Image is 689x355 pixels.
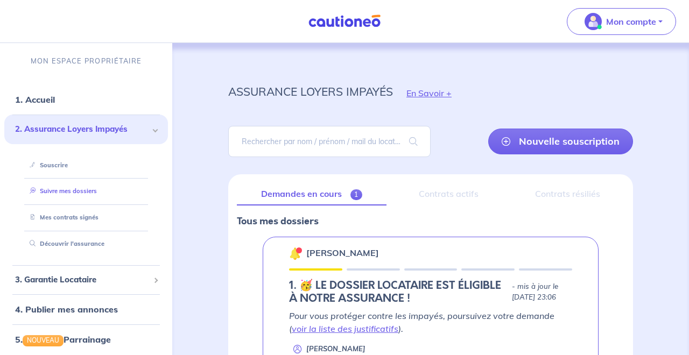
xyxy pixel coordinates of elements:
div: state: ELIGIBILITY-RESULT-IN-PROGRESS, Context: NEW,MAYBE-CERTIFICATE,ALONE,LESSOR-DOCUMENTS [289,279,572,305]
span: 3. Garantie Locataire [15,274,149,286]
a: Mes contrats signés [25,214,99,221]
div: Suivre mes dossiers [17,182,155,200]
a: 5.NOUVEAUParrainage [15,334,111,345]
div: Découvrir l'assurance [17,235,155,253]
a: Nouvelle souscription [488,129,633,154]
p: [PERSON_NAME] [306,344,365,354]
p: MON ESPACE PROPRIÉTAIRE [31,56,142,66]
p: Mon compte [606,15,656,28]
div: Souscrire [17,157,155,174]
span: 2. Assurance Loyers Impayés [15,123,149,136]
a: Demandes en cours1 [237,183,386,205]
img: illu_account_valid_menu.svg [585,13,602,30]
img: 🔔 [289,247,302,260]
a: 4. Publier mes annonces [15,304,118,315]
div: 4. Publier mes annonces [4,299,168,320]
div: 2. Assurance Loyers Impayés [4,115,168,144]
span: search [396,126,431,157]
p: - mis à jour le [DATE] 23:06 [512,281,572,303]
button: illu_account_valid_menu.svgMon compte [567,8,676,35]
div: Mes contrats signés [17,209,155,226]
div: 5.NOUVEAUParrainage [4,329,168,350]
a: Découvrir l'assurance [25,240,104,247]
p: Tous mes dossiers [237,214,624,228]
a: Souscrire [25,161,68,169]
span: 1 [350,189,363,200]
a: Suivre mes dossiers [25,187,97,195]
div: 3. Garantie Locataire [4,269,168,290]
p: assurance loyers impayés [228,82,393,101]
p: [PERSON_NAME] [306,246,379,259]
button: En Savoir + [393,77,465,109]
a: voir la liste des justificatifs [292,323,398,334]
img: Cautioneo [304,15,385,28]
a: 1. Accueil [15,94,55,105]
input: Rechercher par nom / prénom / mail du locataire [228,126,431,157]
div: 1. Accueil [4,89,168,110]
h5: 1.︎ 🥳 LE DOSSIER LOCATAIRE EST ÉLIGIBLE À NOTRE ASSURANCE ! [289,279,508,305]
p: Pour vous protéger contre les impayés, poursuivez votre demande ( ). [289,309,572,335]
